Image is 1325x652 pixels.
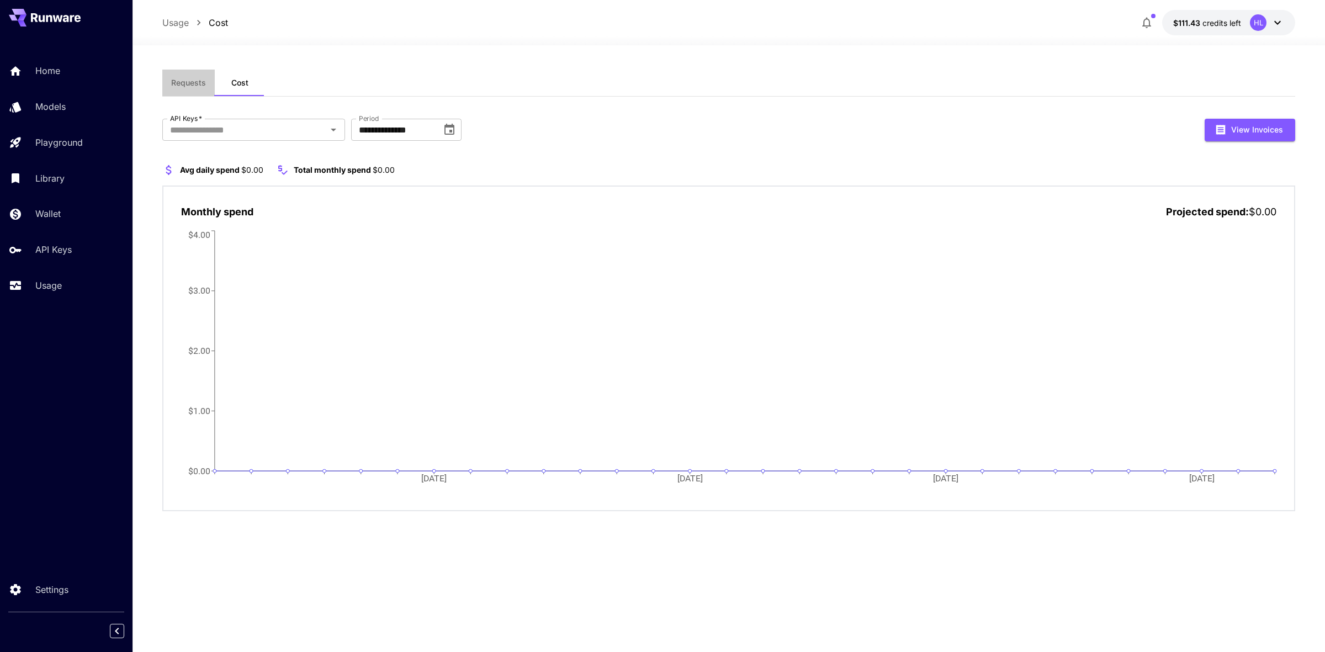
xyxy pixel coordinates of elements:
[1250,14,1266,31] div: HL
[241,165,263,174] span: $0.00
[1166,206,1249,218] span: Projected spend:
[422,473,447,484] tspan: [DATE]
[1173,18,1202,28] span: $111.43
[1202,18,1241,28] span: credits left
[171,78,206,88] span: Requests
[170,114,202,123] label: API Keys
[438,119,460,141] button: Choose date, selected date is Sep 30, 2025
[181,204,253,219] p: Monthly spend
[294,165,371,174] span: Total monthly spend
[35,279,62,292] p: Usage
[1205,124,1295,134] a: View Invoices
[35,243,72,256] p: API Keys
[1162,10,1295,35] button: $111.42985HL
[35,583,68,596] p: Settings
[35,136,83,149] p: Playground
[326,122,341,137] button: Open
[35,64,60,77] p: Home
[209,16,228,29] a: Cost
[934,473,959,484] tspan: [DATE]
[231,78,248,88] span: Cost
[359,114,379,123] label: Period
[1190,473,1215,484] tspan: [DATE]
[35,207,61,220] p: Wallet
[188,346,210,356] tspan: $2.00
[188,285,210,296] tspan: $3.00
[35,172,65,185] p: Library
[35,100,66,113] p: Models
[1249,206,1276,218] span: $0.00
[1205,119,1295,141] button: View Invoices
[678,473,703,484] tspan: [DATE]
[118,621,132,641] div: Collapse sidebar
[162,16,228,29] nav: breadcrumb
[188,229,210,240] tspan: $4.00
[373,165,395,174] span: $0.00
[180,165,240,174] span: Avg daily spend
[1173,17,1241,29] div: $111.42985
[110,624,124,638] button: Collapse sidebar
[188,466,210,476] tspan: $0.00
[162,16,189,29] a: Usage
[188,406,210,416] tspan: $1.00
